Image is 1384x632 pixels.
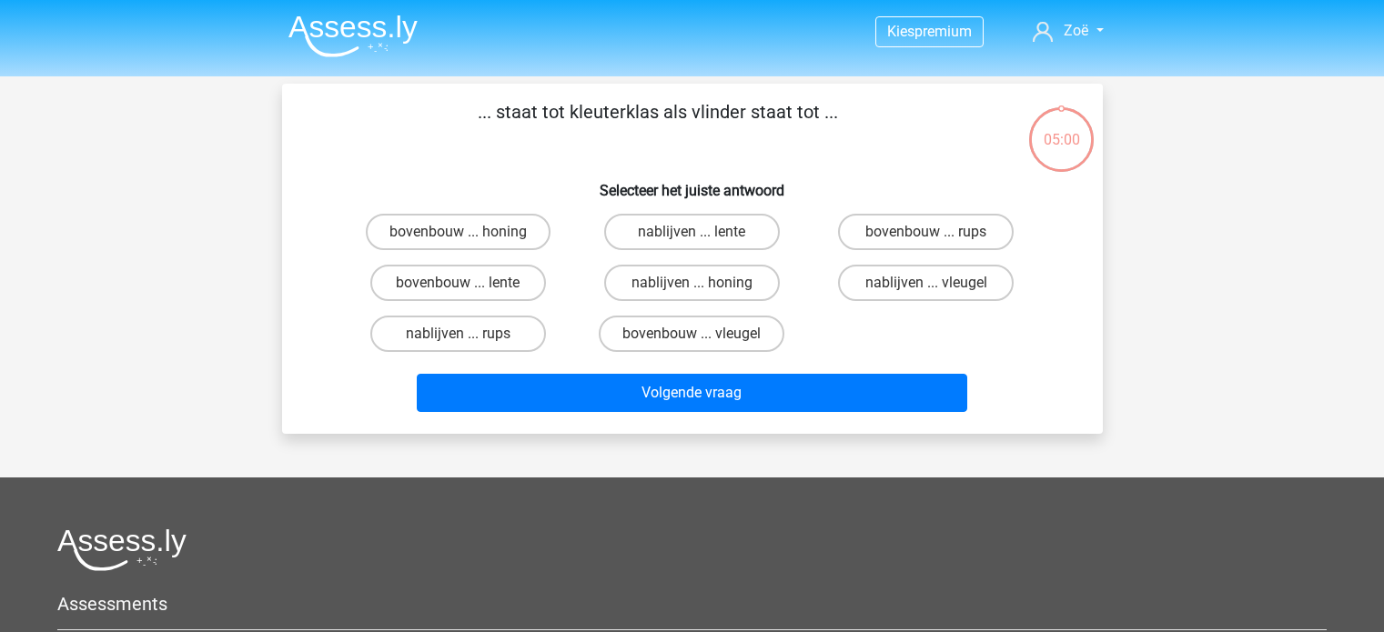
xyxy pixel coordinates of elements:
[876,19,983,44] a: Kiespremium
[599,316,784,352] label: bovenbouw ... vleugel
[1027,105,1096,151] div: 05:00
[604,214,780,250] label: nablijven ... lente
[366,214,551,250] label: bovenbouw ... honing
[288,15,418,57] img: Assessly
[914,23,972,40] span: premium
[311,167,1074,199] h6: Selecteer het juiste antwoord
[370,265,546,301] label: bovenbouw ... lente
[417,374,967,412] button: Volgende vraag
[311,98,1005,153] p: ... staat tot kleuterklas als vlinder staat tot ...
[838,214,1014,250] label: bovenbouw ... rups
[604,265,780,301] label: nablijven ... honing
[370,316,546,352] label: nablijven ... rups
[1064,22,1088,39] span: Zoë
[57,528,187,571] img: Assessly logo
[887,23,914,40] span: Kies
[838,265,1014,301] label: nablijven ... vleugel
[57,593,1327,615] h5: Assessments
[1025,20,1110,42] a: Zoë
